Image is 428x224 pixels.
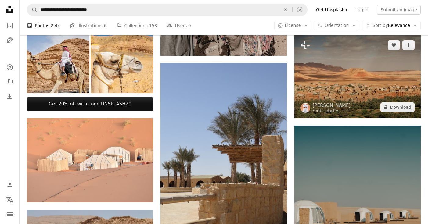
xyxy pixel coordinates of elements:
span: 6 [104,22,107,29]
a: a small village in the middle of a desert [294,73,421,79]
div: For [313,108,351,113]
span: Relevance [372,23,410,29]
a: a stone structure with a palm tree in the background [160,155,287,160]
a: Home — Unsplash [4,4,16,17]
button: Add to Collection [402,40,415,50]
a: tents on desert at daytime [27,158,153,163]
button: Menu [4,208,16,220]
button: Sort byRelevance [362,21,421,30]
a: Collections [4,76,16,88]
a: Download History [4,91,16,103]
span: Sort by [372,23,388,28]
a: Log in [352,5,372,15]
button: Submit an image [377,5,421,15]
a: A group of tents sitting in the middle of a desert [294,217,421,223]
span: 0 [188,22,191,29]
img: a small village in the middle of a desert [294,34,421,118]
img: Outdoor portrait of camel driver on tourist trek in desert [27,31,89,93]
a: Unsplash+ [318,108,339,113]
img: Egyptian Bedouin Camels [91,31,153,93]
a: Get 20% off with code UNSPLASH20 [27,97,153,111]
img: Go to Ahmed's profile [300,103,310,113]
a: Log in / Sign up [4,179,16,191]
button: Download [380,102,415,112]
a: Illustrations 6 [70,16,106,35]
a: Photos [4,20,16,32]
span: Orientation [325,23,349,28]
button: Visual search [293,4,307,16]
button: Like [388,40,400,50]
button: Clear [279,4,292,16]
button: Search Unsplash [27,4,38,16]
a: Users 0 [167,16,191,35]
a: [PERSON_NAME] [313,102,351,108]
a: Collections 158 [116,16,157,35]
a: Get Unsplash+ [312,5,352,15]
img: tents on desert at daytime [27,118,153,202]
a: Illustrations [4,34,16,46]
button: License [274,21,312,30]
a: Explore [4,61,16,73]
span: 158 [149,22,157,29]
button: Orientation [314,21,359,30]
form: Find visuals sitewide [27,4,308,16]
span: License [285,23,301,28]
button: Language [4,194,16,206]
